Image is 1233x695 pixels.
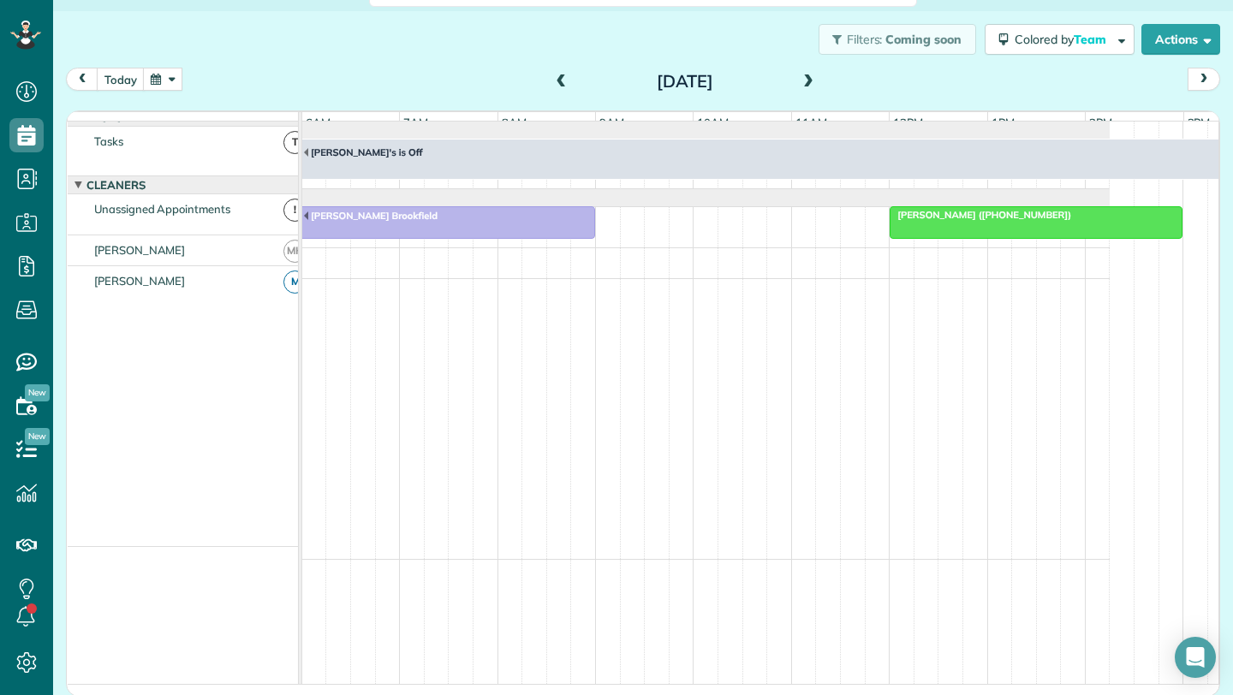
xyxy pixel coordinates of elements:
span: [PERSON_NAME] ([PHONE_NUMBER]) [889,209,1072,221]
span: 1pm [988,116,1018,129]
span: T [283,131,307,154]
span: 9am [596,116,628,129]
span: 6am [302,116,334,129]
span: 7am [400,116,432,129]
button: prev [66,68,98,91]
span: MH [283,240,307,263]
button: Colored byTeam [985,24,1135,55]
div: Open Intercom Messenger [1175,637,1216,678]
span: 3pm [1184,116,1214,129]
button: next [1188,68,1220,91]
span: M [283,270,307,294]
span: Colored by [1015,32,1112,47]
span: Unassigned Appointments [91,202,234,216]
button: today [97,68,145,91]
span: Team [1074,32,1109,47]
span: New [25,428,50,445]
span: Filters: [847,32,883,47]
button: Actions [1141,24,1220,55]
span: 12pm [890,116,926,129]
span: Tasks [91,134,127,148]
h2: [DATE] [578,72,792,91]
span: New [25,384,50,401]
span: [PERSON_NAME] [91,274,189,288]
span: Cleaners [83,178,149,192]
span: Coming soon [885,32,962,47]
span: 8am [498,116,530,129]
span: ! [283,199,307,222]
span: 11am [792,116,831,129]
span: 10am [694,116,732,129]
span: [PERSON_NAME] [91,243,189,257]
span: 2pm [1086,116,1116,129]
